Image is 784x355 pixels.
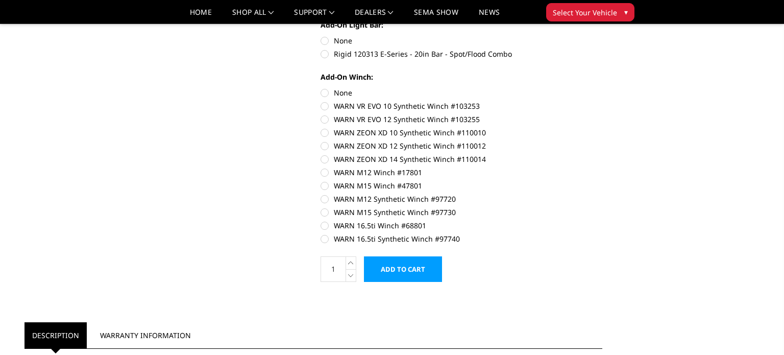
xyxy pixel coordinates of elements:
[321,72,602,82] label: Add-On Winch:
[321,87,602,98] label: None
[321,114,602,125] label: WARN VR EVO 12 Synthetic Winch #103255
[355,9,394,23] a: Dealers
[321,49,602,59] label: Rigid 120313 E-Series - 20in Bar - Spot/Flood Combo
[24,322,87,348] a: Description
[546,3,634,21] button: Select Your Vehicle
[624,7,628,17] span: ▾
[321,180,602,191] label: WARN M15 Winch #47801
[321,220,602,231] label: WARN 16.5ti Winch #68801
[321,194,602,204] label: WARN M12 Synthetic Winch #97720
[321,35,602,46] label: None
[414,9,458,23] a: SEMA Show
[190,9,212,23] a: Home
[321,140,602,151] label: WARN ZEON XD 12 Synthetic Winch #110012
[321,233,602,244] label: WARN 16.5ti Synthetic Winch #97740
[479,9,500,23] a: News
[92,322,199,348] a: Warranty Information
[321,19,602,30] label: Add-On Light Bar:
[294,9,334,23] a: Support
[321,167,602,178] label: WARN M12 Winch #17801
[321,154,602,164] label: WARN ZEON XD 14 Synthetic Winch #110014
[364,256,442,282] input: Add to Cart
[232,9,274,23] a: shop all
[321,127,602,138] label: WARN ZEON XD 10 Synthetic Winch #110010
[321,101,602,111] label: WARN VR EVO 10 Synthetic Winch #103253
[321,207,602,218] label: WARN M15 Synthetic Winch #97730
[553,7,617,18] span: Select Your Vehicle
